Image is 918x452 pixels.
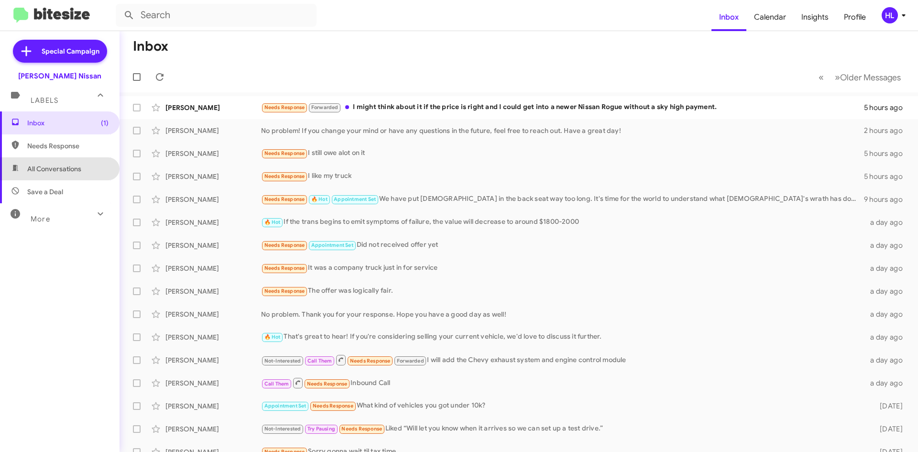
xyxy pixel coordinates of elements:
[261,331,864,342] div: That's great to hear! If you're considering selling your current vehicle, we'd love to discuss it...
[261,194,864,205] div: We have put [DEMOGRAPHIC_DATA] in the back seat way too long. It's time for the world to understa...
[27,141,109,151] span: Needs Response
[261,148,864,159] div: I still owe alot on it
[264,403,306,409] span: Appointment Set
[27,187,63,197] span: Save a Deal
[746,3,794,31] a: Calendar
[261,354,864,366] div: I will add the Chevy exhaust system and engine control module
[261,286,864,297] div: The offer was logically fair.
[165,424,261,434] div: [PERSON_NAME]
[264,381,289,387] span: Call Them
[264,173,305,179] span: Needs Response
[813,67,830,87] button: Previous
[165,401,261,411] div: [PERSON_NAME]
[835,71,840,83] span: »
[27,118,109,128] span: Inbox
[133,39,168,54] h1: Inbox
[864,149,910,158] div: 5 hours ago
[165,264,261,273] div: [PERSON_NAME]
[341,426,382,432] span: Needs Response
[264,104,305,110] span: Needs Response
[334,196,376,202] span: Appointment Set
[264,196,305,202] span: Needs Response
[309,103,340,112] span: Forwarded
[864,332,910,342] div: a day ago
[864,126,910,135] div: 2 hours ago
[165,218,261,227] div: [PERSON_NAME]
[165,149,261,158] div: [PERSON_NAME]
[813,67,907,87] nav: Page navigation example
[307,358,332,364] span: Call Them
[18,71,101,81] div: [PERSON_NAME] Nissan
[261,400,864,411] div: What kind of vehicles you got under 10k?
[101,118,109,128] span: (1)
[864,424,910,434] div: [DATE]
[864,195,910,204] div: 9 hours ago
[864,218,910,227] div: a day ago
[264,358,301,364] span: Not-Interested
[261,263,864,274] div: It was a company truck just in for service
[165,103,261,112] div: [PERSON_NAME]
[264,150,305,156] span: Needs Response
[27,164,81,174] span: All Conversations
[261,423,864,434] div: Liked “Will let you know when it arrives so we can set up a test drive.”
[864,172,910,181] div: 5 hours ago
[874,7,907,23] button: HL
[261,240,864,251] div: Did not received offer yet
[882,7,898,23] div: HL
[261,102,864,113] div: I might think about it if the price is right and I could get into a newer Nissan Rogue without a ...
[394,356,426,365] span: Forwarded
[311,242,353,248] span: Appointment Set
[819,71,824,83] span: «
[165,332,261,342] div: [PERSON_NAME]
[165,172,261,181] div: [PERSON_NAME]
[165,195,261,204] div: [PERSON_NAME]
[261,171,864,182] div: I like my truck
[864,401,910,411] div: [DATE]
[264,219,281,225] span: 🔥 Hot
[264,242,305,248] span: Needs Response
[307,426,335,432] span: Try Pausing
[264,426,301,432] span: Not-Interested
[311,196,328,202] span: 🔥 Hot
[864,355,910,365] div: a day ago
[261,309,864,319] div: No problem. Thank you for your response. Hope you have a good day as well!
[864,264,910,273] div: a day ago
[165,241,261,250] div: [PERSON_NAME]
[829,67,907,87] button: Next
[31,96,58,105] span: Labels
[836,3,874,31] a: Profile
[261,377,864,389] div: Inbound Call
[864,287,910,296] div: a day ago
[350,358,391,364] span: Needs Response
[840,72,901,83] span: Older Messages
[794,3,836,31] a: Insights
[42,46,99,56] span: Special Campaign
[13,40,107,63] a: Special Campaign
[864,309,910,319] div: a day ago
[313,403,353,409] span: Needs Response
[116,4,317,27] input: Search
[864,103,910,112] div: 5 hours ago
[864,241,910,250] div: a day ago
[31,215,50,223] span: More
[165,355,261,365] div: [PERSON_NAME]
[165,378,261,388] div: [PERSON_NAME]
[261,217,864,228] div: If the trans begins to emit symptoms of failure, the value will decrease to around $1800-2000
[264,288,305,294] span: Needs Response
[307,381,348,387] span: Needs Response
[165,309,261,319] div: [PERSON_NAME]
[165,287,261,296] div: [PERSON_NAME]
[165,126,261,135] div: [PERSON_NAME]
[264,265,305,271] span: Needs Response
[264,334,281,340] span: 🔥 Hot
[261,126,864,135] div: No problem! If you change your mind or have any questions in the future, feel free to reach out. ...
[864,378,910,388] div: a day ago
[711,3,746,31] a: Inbox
